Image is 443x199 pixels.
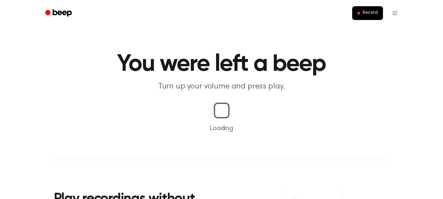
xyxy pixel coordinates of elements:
button: Record [352,6,383,20]
button: Open menu [387,5,403,21]
h1: You were left a beep [54,52,390,76]
a: Beep [41,7,78,20]
p: Loading [8,124,435,133]
p: Turn up your volume and press play. [96,81,348,92]
span: Record [363,10,377,16]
